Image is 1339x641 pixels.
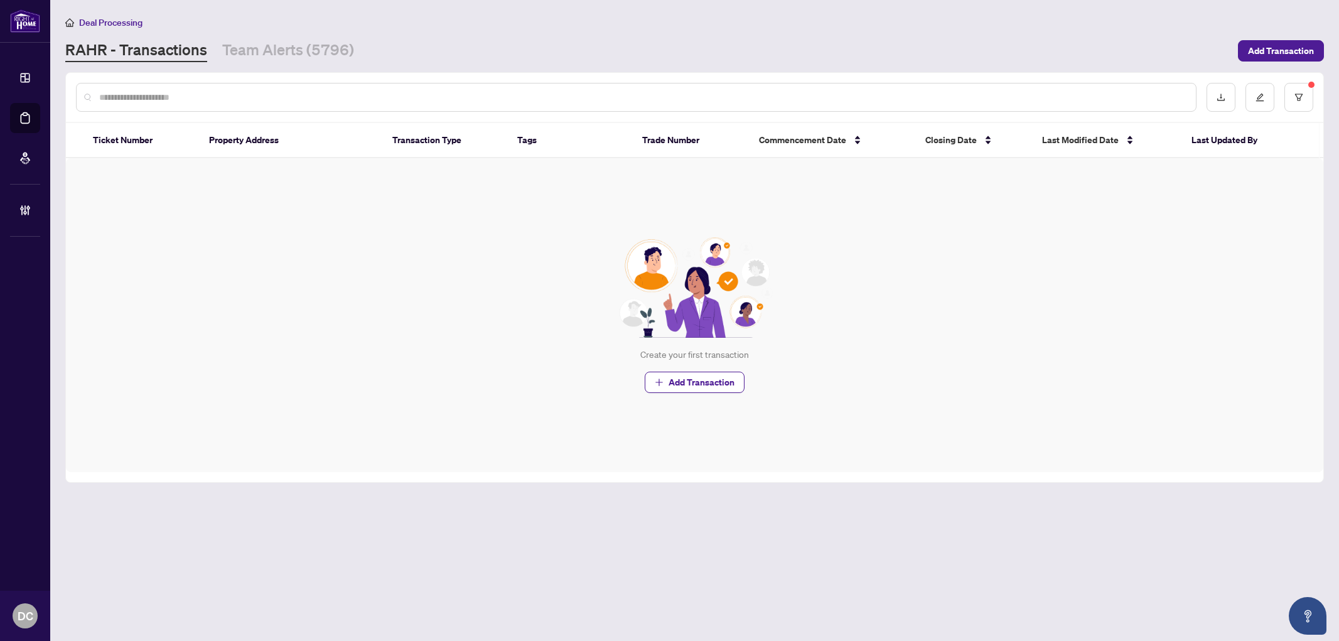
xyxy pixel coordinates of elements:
[65,40,207,62] a: RAHR - Transactions
[1256,93,1264,102] span: edit
[1238,40,1324,62] button: Add Transaction
[199,123,382,158] th: Property Address
[1181,123,1306,158] th: Last Updated By
[614,237,776,338] img: Null State Icon
[1207,83,1235,112] button: download
[1294,93,1303,102] span: filter
[1289,597,1326,635] button: Open asap
[632,123,749,158] th: Trade Number
[1248,41,1314,61] span: Add Transaction
[669,372,734,392] span: Add Transaction
[655,378,664,387] span: plus
[507,123,632,158] th: Tags
[1245,83,1274,112] button: edit
[1284,83,1313,112] button: filter
[10,9,40,33] img: logo
[79,17,143,28] span: Deal Processing
[759,133,846,147] span: Commencement Date
[1217,93,1225,102] span: download
[1042,133,1119,147] span: Last Modified Date
[915,123,1032,158] th: Closing Date
[640,348,749,362] div: Create your first transaction
[18,607,33,625] span: DC
[222,40,354,62] a: Team Alerts (5796)
[1032,123,1182,158] th: Last Modified Date
[645,372,745,393] button: Add Transaction
[83,123,200,158] th: Ticket Number
[382,123,507,158] th: Transaction Type
[65,18,74,27] span: home
[925,133,977,147] span: Closing Date
[749,123,915,158] th: Commencement Date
